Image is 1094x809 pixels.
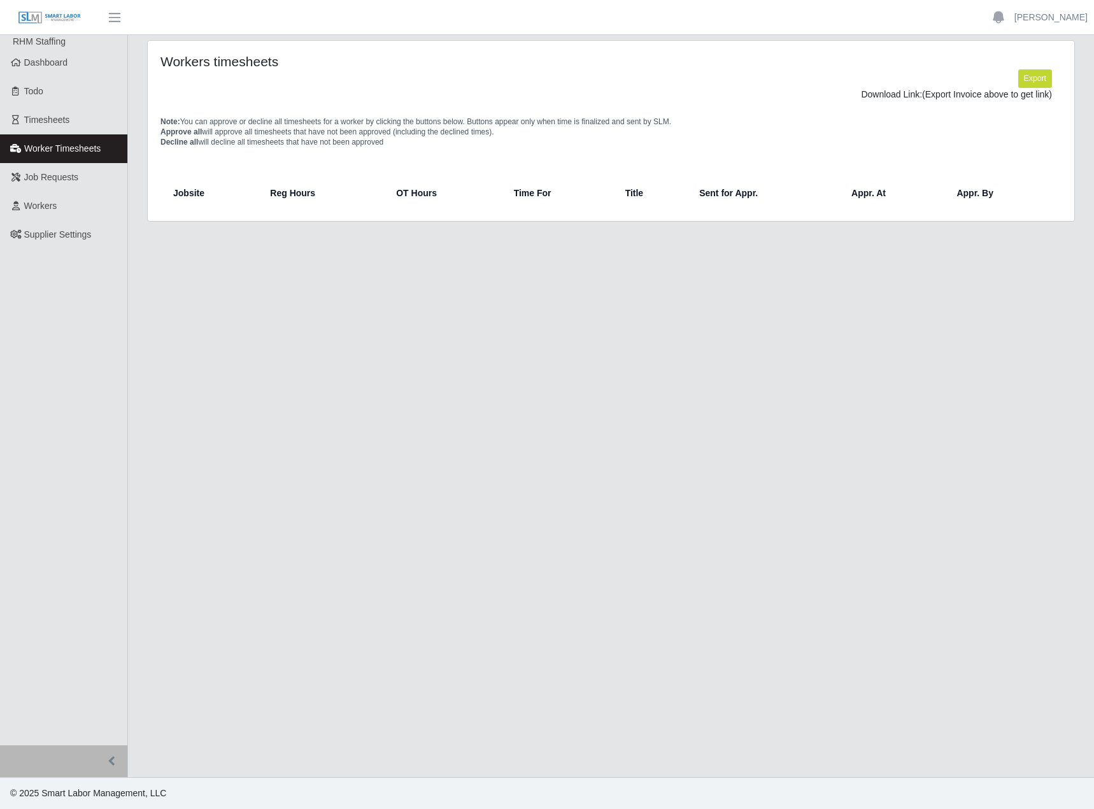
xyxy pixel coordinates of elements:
th: Jobsite [166,178,260,208]
span: Supplier Settings [24,229,92,240]
span: (Export Invoice above to get link) [922,89,1052,99]
span: Dashboard [24,57,68,68]
span: © 2025 Smart Labor Management, LLC [10,788,166,798]
th: Title [615,178,690,208]
span: Worker Timesheets [24,143,101,154]
th: OT Hours [386,178,503,208]
div: Download Link: [170,88,1052,101]
h4: Workers timesheets [160,54,525,69]
span: RHM Staffing [13,36,66,47]
span: Timesheets [24,115,70,125]
img: SLM Logo [18,11,82,25]
span: Workers [24,201,57,211]
span: Note: [160,117,180,126]
th: Appr. At [841,178,946,208]
span: Approve all [160,127,202,136]
span: Decline all [160,138,198,147]
button: Export [1018,69,1052,87]
span: Todo [24,86,43,96]
p: You can approve or decline all timesheets for a worker by clicking the buttons below. Buttons app... [160,117,1062,147]
th: Sent for Appr. [689,178,841,208]
span: Job Requests [24,172,79,182]
th: Reg Hours [260,178,386,208]
th: Time For [504,178,615,208]
a: [PERSON_NAME] [1014,11,1088,24]
th: Appr. By [946,178,1056,208]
